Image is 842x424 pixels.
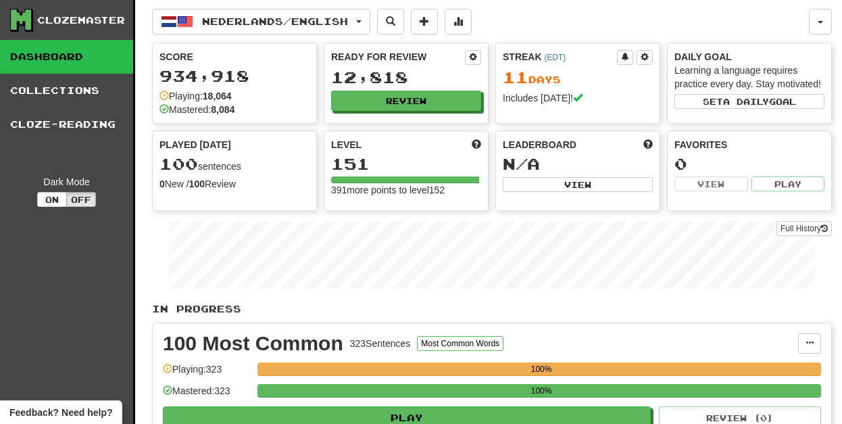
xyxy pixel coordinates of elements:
button: More stats [445,9,472,34]
div: Daily Goal [674,50,824,64]
div: Ready for Review [331,50,465,64]
div: sentences [159,156,309,173]
strong: 0 [159,179,165,189]
div: Dark Mode [10,175,123,189]
span: 100 [159,154,198,173]
div: Includes [DATE]! [503,91,653,105]
div: Playing: 323 [163,362,251,385]
span: a daily [723,97,769,106]
button: Most Common Words [417,336,503,351]
strong: 8,084 [211,104,234,115]
div: Learning a language requires practice every day. Stay motivated! [674,64,824,91]
div: Streak [503,50,617,64]
div: 100% [262,362,821,376]
div: Day s [503,69,653,87]
div: 0 [674,156,824,172]
span: Score more points to level up [472,138,481,151]
span: Played [DATE] [159,138,231,151]
span: 11 [503,68,528,87]
button: Off [66,192,96,207]
div: 12,818 [331,69,481,86]
strong: 100 [189,179,205,189]
a: (EDT) [544,53,566,62]
div: 151 [331,156,481,172]
button: Play [751,176,825,191]
button: Review [331,91,481,111]
button: Nederlands/English [152,9,370,34]
p: In Progress [152,302,832,316]
span: N/A [503,154,540,173]
div: 934,918 [159,68,309,85]
strong: 18,064 [203,91,232,101]
div: 323 Sentences [350,337,411,350]
span: This week in points, UTC [643,138,653,151]
div: Playing: [159,89,232,103]
div: 100 Most Common [163,333,343,354]
span: Open feedback widget [9,406,112,419]
button: Search sentences [377,9,404,34]
button: Seta dailygoal [674,94,824,109]
div: Favorites [674,138,824,151]
span: Leaderboard [503,138,576,151]
div: Mastered: [159,103,234,116]
button: View [674,176,748,191]
span: Nederlands / English [202,16,348,27]
span: Level [331,138,362,151]
div: Mastered: 323 [163,384,251,406]
div: 391 more points to level 152 [331,183,481,197]
div: 100% [262,384,821,398]
button: View [503,177,653,192]
a: Full History [776,221,832,236]
button: Add sentence to collection [411,9,438,34]
button: On [37,192,67,207]
div: Clozemaster [37,14,125,27]
div: Score [159,50,309,64]
div: New / Review [159,177,309,191]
